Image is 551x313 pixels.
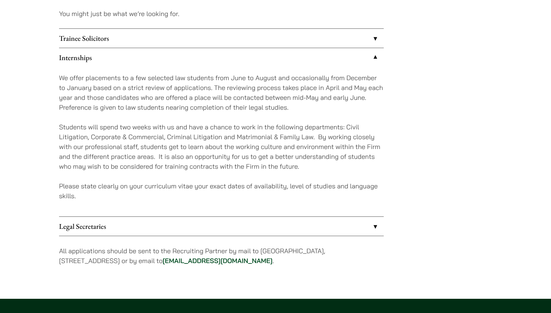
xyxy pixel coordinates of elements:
a: [EMAIL_ADDRESS][DOMAIN_NAME] [163,257,273,265]
p: All applications should be sent to the Recruiting Partner by mail to [GEOGRAPHIC_DATA], [STREET_A... [59,246,384,266]
a: Trainee Solicitors [59,29,384,48]
p: You might just be what we’re looking for. [59,9,384,19]
a: Legal Secretaries [59,217,384,236]
a: Internships [59,48,384,67]
div: Internships [59,67,384,216]
p: We offer placements to a few selected law students from June to August and occasionally from Dece... [59,73,384,112]
p: Students will spend two weeks with us and have a chance to work in the following departments: Civ... [59,122,384,171]
p: Please state clearly on your curriculum vitae your exact dates of availability, level of studies ... [59,181,384,201]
